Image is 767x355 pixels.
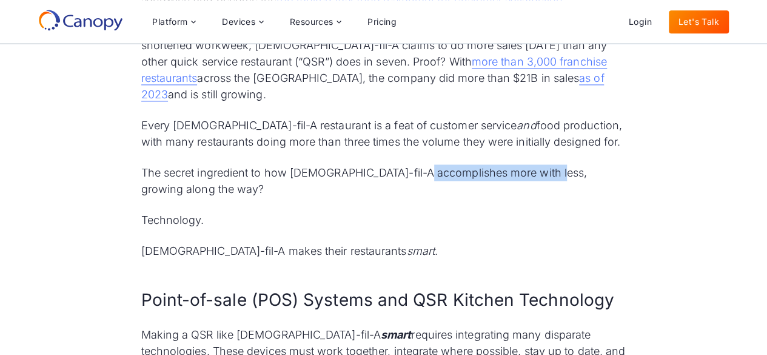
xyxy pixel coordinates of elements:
[669,10,729,33] a: Let's Talk
[212,10,273,34] div: Devices
[141,288,626,312] h2: Point-of-sale (POS) Systems and QSR Kitchen Technology
[142,10,205,34] div: Platform
[358,10,406,33] a: Pricing
[406,245,434,257] em: smart
[381,328,411,341] em: smart
[619,10,661,33] a: Login
[280,10,350,34] div: Resources
[141,117,626,150] p: Every [DEMOGRAPHIC_DATA]-fil-A restaurant is a feat of customer service food production, with man...
[141,164,626,197] p: The secret ingredient to how [DEMOGRAPHIC_DATA]-fil-A accomplishes more with less, growing along ...
[141,243,626,259] p: [DEMOGRAPHIC_DATA]-fil-A makes their restaurants .
[290,18,333,26] div: Resources
[152,18,187,26] div: Platform
[517,119,536,132] em: and
[222,18,255,26] div: Devices
[141,212,626,228] p: Technology.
